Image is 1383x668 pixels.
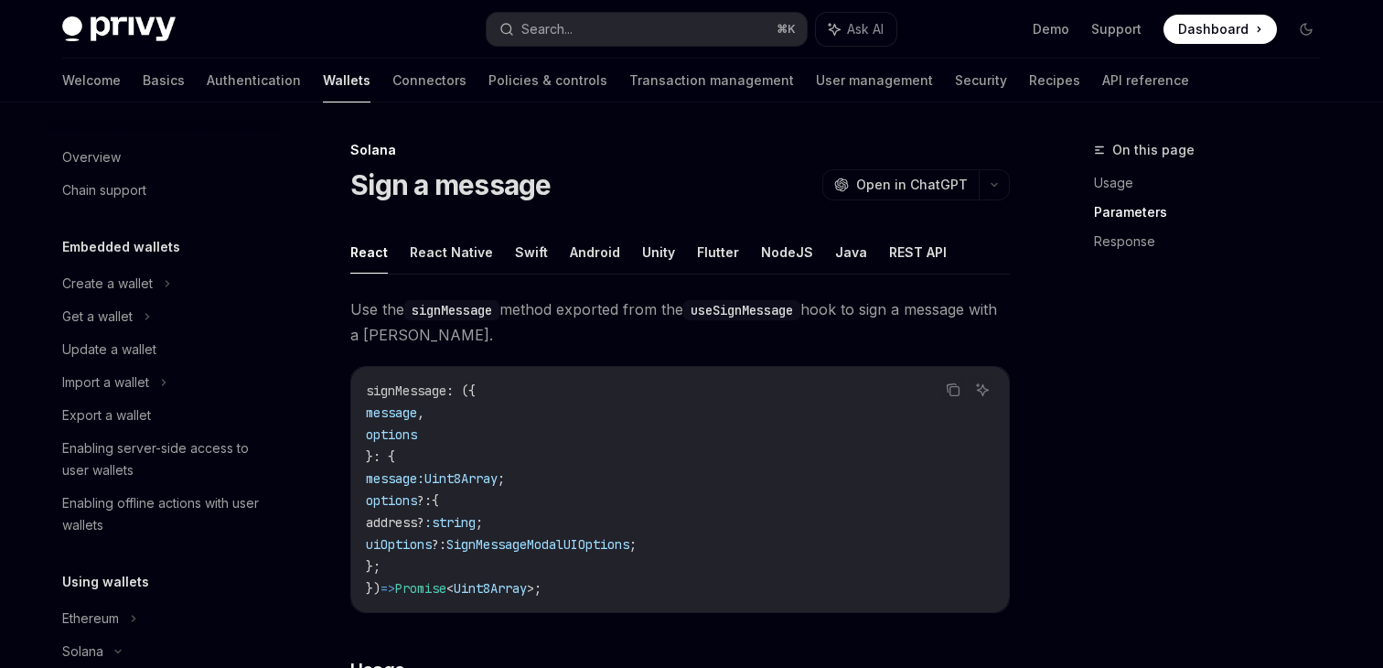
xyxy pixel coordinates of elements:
span: Ask AI [847,20,884,38]
a: Enabling offline actions with user wallets [48,487,282,542]
a: Basics [143,59,185,102]
a: Authentication [207,59,301,102]
span: Uint8Array [454,580,527,597]
button: Unity [642,231,675,274]
button: Android [570,231,620,274]
span: Use the method exported from the hook to sign a message with a [PERSON_NAME]. [350,296,1010,348]
span: => [381,580,395,597]
button: Ask AI [816,13,896,46]
span: , [417,404,424,421]
button: Java [835,231,867,274]
span: uiOptions [366,536,432,553]
img: dark logo [62,16,176,42]
button: NodeJS [761,231,813,274]
a: Dashboard [1163,15,1277,44]
span: < [446,580,454,597]
a: Recipes [1029,59,1080,102]
a: Policies & controls [488,59,607,102]
div: Create a wallet [62,273,153,295]
a: API reference [1102,59,1189,102]
span: message [366,404,417,421]
span: ⌘ K [777,22,796,37]
button: Swift [515,231,548,274]
code: useSignMessage [683,300,800,320]
div: Get a wallet [62,306,133,328]
a: User management [816,59,933,102]
span: options [366,426,417,443]
a: Usage [1094,168,1335,198]
a: Overview [48,141,282,174]
span: }) [366,580,381,597]
a: Update a wallet [48,333,282,366]
span: address? [366,514,424,531]
button: Copy the contents from the code block [941,378,965,402]
span: ?: [432,536,446,553]
button: React [350,231,388,274]
code: signMessage [404,300,499,320]
div: Solana [350,141,1010,159]
a: Wallets [323,59,370,102]
h5: Embedded wallets [62,236,180,258]
div: Import a wallet [62,372,149,393]
span: { [432,492,439,509]
span: }: { [366,448,395,465]
div: Export a wallet [62,404,151,426]
a: Export a wallet [48,399,282,432]
a: Demo [1033,20,1069,38]
a: Chain support [48,174,282,207]
a: Transaction management [629,59,794,102]
span: ; [498,470,505,487]
span: ; [534,580,541,597]
h1: Sign a message [350,168,552,201]
h5: Using wallets [62,571,149,593]
a: Connectors [392,59,466,102]
button: REST API [889,231,947,274]
button: Ask AI [970,378,994,402]
button: Search...⌘K [487,13,807,46]
button: Flutter [697,231,739,274]
span: ; [476,514,483,531]
div: Chain support [62,179,146,201]
a: Parameters [1094,198,1335,227]
button: Toggle dark mode [1292,15,1321,44]
a: Support [1091,20,1142,38]
span: ?: [417,492,432,509]
a: Welcome [62,59,121,102]
span: Open in ChatGPT [856,176,968,194]
span: string [432,514,476,531]
span: signMessage [366,382,446,399]
span: ; [629,536,637,553]
button: Open in ChatGPT [822,169,979,200]
span: options [366,492,417,509]
span: : [424,514,432,531]
span: On this page [1112,139,1195,161]
a: Response [1094,227,1335,256]
a: Enabling server-side access to user wallets [48,432,282,487]
a: Security [955,59,1007,102]
span: : ({ [446,382,476,399]
div: Solana [62,641,103,663]
span: Uint8Array [424,470,498,487]
div: Update a wallet [62,339,156,361]
span: > [527,580,534,597]
div: Search... [521,18,573,40]
span: Dashboard [1178,20,1249,38]
span: message: [366,470,424,487]
div: Ethereum [62,608,119,630]
div: Overview [62,146,121,168]
button: React Native [410,231,493,274]
span: Promise [395,580,446,597]
span: }; [366,558,381,575]
span: SignMessageModalUIOptions [446,536,629,553]
div: Enabling offline actions with user wallets [62,492,271,536]
div: Enabling server-side access to user wallets [62,437,271,481]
